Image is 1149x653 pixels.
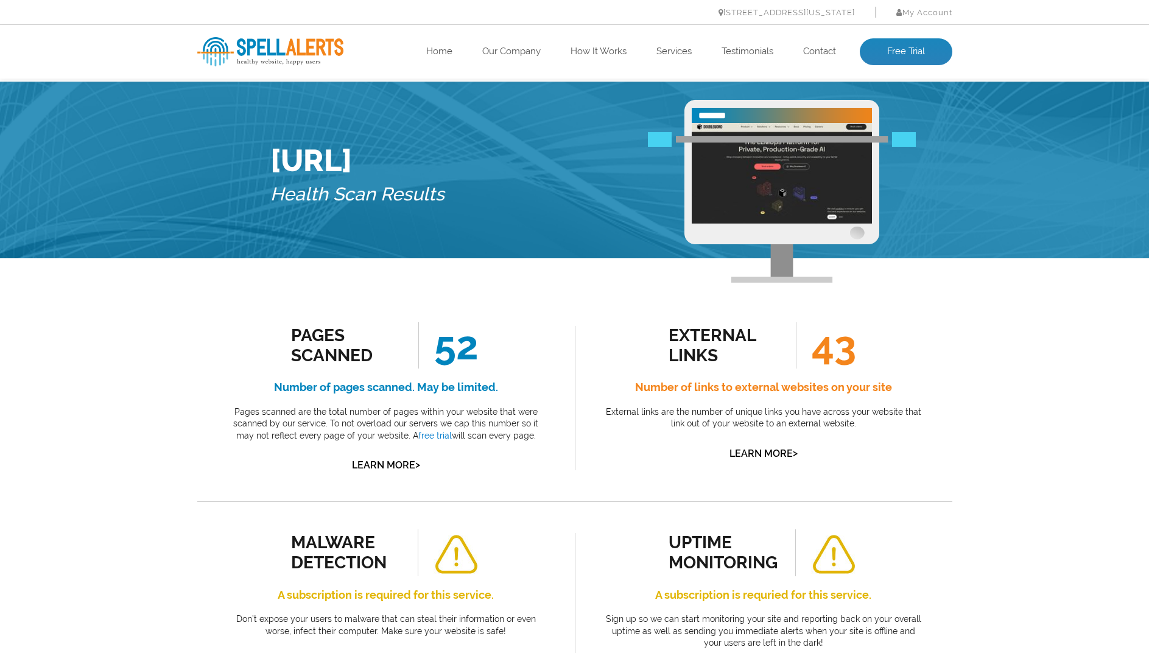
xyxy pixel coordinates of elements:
div: malware detection [291,532,401,573]
p: Sign up so we can start monitoring your site and reporting back on your overall uptime as well as... [602,613,925,649]
p: Don’t expose your users to malware that can steal their information or even worse, infect their c... [225,613,547,637]
img: Free Webiste Analysis [684,100,879,283]
img: alert [811,535,856,574]
a: free trial [418,431,452,440]
img: alert [434,535,479,574]
h5: Health Scan Results [270,178,444,211]
h4: A subscription is requried for this service. [602,585,925,605]
h1: [URL] [270,143,444,178]
span: > [415,456,420,473]
span: 43 [796,322,856,369]
h4: A subscription is required for this service. [225,585,547,605]
div: external links [669,325,779,365]
img: Free Webiste Analysis [648,133,916,147]
span: 52 [418,322,479,369]
img: Free Website Analysis [692,123,872,224]
p: Pages scanned are the total number of pages within your website that were scanned by our service.... [225,406,547,442]
h4: Number of pages scanned. May be limited. [225,378,547,397]
div: uptime monitoring [669,532,779,573]
p: External links are the number of unique links you have across your website that link out of your ... [602,406,925,430]
span: > [793,445,798,462]
div: Pages Scanned [291,325,401,365]
a: Learn More> [352,459,420,471]
a: Learn More> [729,448,798,459]
h4: Number of links to external websites on your site [602,378,925,397]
